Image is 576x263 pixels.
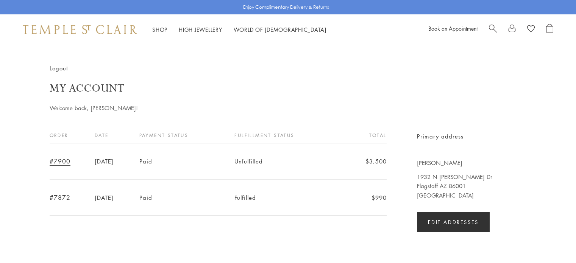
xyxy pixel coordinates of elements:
[136,180,231,216] td: Paid
[344,180,386,216] td: $990
[179,26,222,33] a: High JewelleryHigh Jewellery
[50,103,250,113] p: Welcome back, [PERSON_NAME]!
[136,132,231,143] th: Payment status
[538,227,568,255] iframe: Gorgias live chat messenger
[417,212,490,232] a: Edit addresses
[91,132,136,143] th: Date
[50,82,527,95] h1: My account
[417,132,527,145] h2: Primary address
[344,143,386,180] td: $3,500
[344,132,386,143] th: Total
[50,193,70,202] a: #7872
[234,26,326,33] a: World of [DEMOGRAPHIC_DATA]World of [DEMOGRAPHIC_DATA]
[50,64,68,72] a: Logout
[91,143,136,180] td: [DATE]
[152,26,167,33] a: ShopShop
[231,180,344,216] td: Fulfilled
[417,158,462,168] span: [PERSON_NAME]
[50,157,70,165] a: #7900
[546,24,553,35] a: Open Shopping Bag
[231,143,344,180] td: Unfulfilled
[91,180,136,216] td: [DATE]
[50,132,91,143] th: Order
[428,25,478,32] a: Book an Appointment
[23,25,137,34] img: Temple St. Clair
[489,24,497,35] a: Search
[527,24,535,35] a: View Wishlist
[417,158,527,200] p: 1932 N [PERSON_NAME] Dr Flagstaff AZ 86001 [GEOGRAPHIC_DATA]
[136,143,231,180] td: Paid
[152,25,326,34] nav: Main navigation
[231,132,344,143] th: Fulfillment status
[243,3,329,11] p: Enjoy Complimentary Delivery & Returns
